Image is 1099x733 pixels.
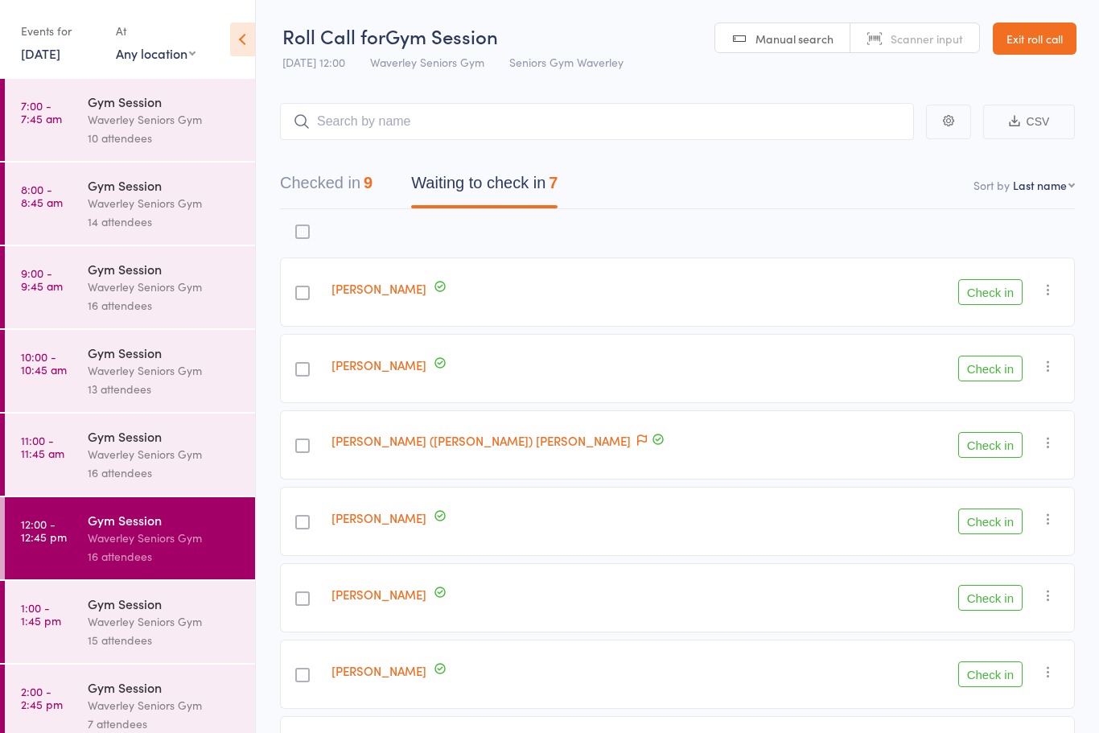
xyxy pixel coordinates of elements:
div: 14 attendees [88,212,241,231]
div: 10 attendees [88,129,241,147]
time: 7:00 - 7:45 am [21,99,62,125]
div: 7 attendees [88,714,241,733]
time: 2:00 - 2:45 pm [21,685,63,710]
a: 12:00 -12:45 pmGym SessionWaverley Seniors Gym16 attendees [5,497,255,579]
div: Gym Session [88,595,241,612]
div: 16 attendees [88,463,241,482]
button: Check in [958,356,1023,381]
div: Gym Session [88,511,241,529]
a: [PERSON_NAME] [331,280,426,297]
div: Waverley Seniors Gym [88,529,241,547]
button: Check in [958,279,1023,305]
div: Gym Session [88,678,241,696]
button: Check in [958,661,1023,687]
label: Sort by [973,177,1010,193]
div: Waverley Seniors Gym [88,361,241,380]
a: 7:00 -7:45 amGym SessionWaverley Seniors Gym10 attendees [5,79,255,161]
time: 9:00 - 9:45 am [21,266,63,292]
button: Check in [958,509,1023,534]
a: [DATE] [21,44,60,62]
div: 7 [549,174,558,191]
div: Gym Session [88,93,241,110]
a: [PERSON_NAME] [331,356,426,373]
button: CSV [983,105,1075,139]
div: Any location [116,44,196,62]
div: 9 [364,174,373,191]
div: Gym Session [88,344,241,361]
input: Search by name [280,103,914,140]
span: Waverley Seniors Gym [370,54,484,70]
button: Check in [958,585,1023,611]
a: 11:00 -11:45 amGym SessionWaverley Seniors Gym16 attendees [5,414,255,496]
div: Gym Session [88,427,241,445]
span: [DATE] 12:00 [282,54,345,70]
span: Scanner input [891,31,963,47]
span: Roll Call for [282,23,385,49]
div: Waverley Seniors Gym [88,612,241,631]
div: 15 attendees [88,631,241,649]
time: 11:00 - 11:45 am [21,434,64,459]
div: Waverley Seniors Gym [88,194,241,212]
a: 9:00 -9:45 amGym SessionWaverley Seniors Gym16 attendees [5,246,255,328]
time: 10:00 - 10:45 am [21,350,67,376]
a: 1:00 -1:45 pmGym SessionWaverley Seniors Gym15 attendees [5,581,255,663]
time: 12:00 - 12:45 pm [21,517,67,543]
div: At [116,18,196,44]
div: Gym Session [88,260,241,278]
time: 1:00 - 1:45 pm [21,601,61,627]
a: 10:00 -10:45 amGym SessionWaverley Seniors Gym13 attendees [5,330,255,412]
div: 16 attendees [88,547,241,566]
div: Gym Session [88,176,241,194]
a: [PERSON_NAME] [331,586,426,603]
a: Exit roll call [993,23,1076,55]
div: Events for [21,18,100,44]
div: 16 attendees [88,296,241,315]
div: Last name [1013,177,1067,193]
button: Checked in9 [280,166,373,208]
a: [PERSON_NAME] [331,509,426,526]
div: Waverley Seniors Gym [88,278,241,296]
span: Gym Session [385,23,498,49]
time: 8:00 - 8:45 am [21,183,63,208]
a: [PERSON_NAME] [331,662,426,679]
div: Waverley Seniors Gym [88,445,241,463]
button: Waiting to check in7 [411,166,558,208]
span: Manual search [755,31,834,47]
div: Waverley Seniors Gym [88,696,241,714]
div: 13 attendees [88,380,241,398]
div: Waverley Seniors Gym [88,110,241,129]
button: Check in [958,432,1023,458]
a: [PERSON_NAME] ([PERSON_NAME]) [PERSON_NAME] [331,432,631,449]
span: Seniors Gym Waverley [509,54,624,70]
a: 8:00 -8:45 amGym SessionWaverley Seniors Gym14 attendees [5,163,255,245]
